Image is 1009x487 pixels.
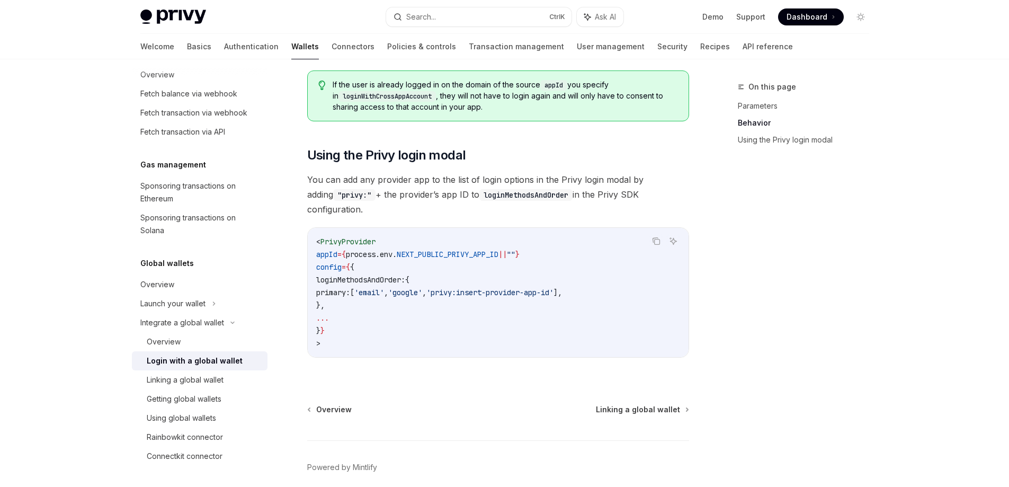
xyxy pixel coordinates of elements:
[307,172,689,217] span: You can add any provider app to the list of login options in the Privy login modal by adding + th...
[405,275,409,285] span: {
[380,250,392,259] span: env
[515,250,520,259] span: }
[397,250,498,259] span: NEXT_PUBLIC_PRIVY_APP_ID
[666,234,680,248] button: Ask AI
[596,404,680,415] span: Linking a global wallet
[132,351,267,370] a: Login with a global wallet
[316,262,342,272] span: config
[316,326,320,335] span: }
[132,84,267,103] a: Fetch balance via webhook
[316,275,405,285] span: loginMethodsAndOrder:
[147,431,223,444] div: Rainbowkit connector
[384,288,388,297] span: ,
[342,262,346,272] span: =
[346,262,350,272] span: {
[132,275,267,294] a: Overview
[649,234,663,248] button: Copy the contents from the code block
[132,176,267,208] a: Sponsoring transactions on Ethereum
[140,211,261,237] div: Sponsoring transactions on Solana
[787,12,827,22] span: Dashboard
[577,34,645,59] a: User management
[540,80,567,91] code: appId
[337,250,342,259] span: =
[132,428,267,447] a: Rainbowkit connector
[132,103,267,122] a: Fetch transaction via webhook
[376,250,380,259] span: .
[140,10,206,24] img: light logo
[350,288,354,297] span: [
[318,81,326,90] svg: Tip
[333,79,677,112] span: If the user is already logged in on the domain of the source you specify in , they will not have ...
[338,91,436,102] code: loginWithCrossAppAccount
[132,370,267,389] a: Linking a global wallet
[132,447,267,466] a: Connectkit connector
[342,250,346,259] span: {
[132,208,267,240] a: Sponsoring transactions on Solana
[743,34,793,59] a: API reference
[736,12,765,22] a: Support
[316,250,337,259] span: appId
[386,7,572,26] button: Search...CtrlK
[147,335,181,348] div: Overview
[738,98,878,114] a: Parameters
[187,34,211,59] a: Basics
[140,34,174,59] a: Welcome
[549,13,565,21] span: Ctrl K
[748,81,796,93] span: On this page
[346,250,376,259] span: process
[852,8,869,25] button: Toggle dark mode
[147,450,222,463] div: Connectkit connector
[479,189,573,201] code: loginMethodsAndOrder
[596,404,688,415] a: Linking a global wallet
[332,34,374,59] a: Connectors
[132,332,267,351] a: Overview
[388,288,422,297] span: 'google'
[320,237,376,246] span: PrivyProvider
[316,313,329,323] span: ...
[778,8,844,25] a: Dashboard
[140,257,194,270] h5: Global wallets
[406,11,436,23] div: Search...
[426,288,553,297] span: 'privy:insert-provider-app-id'
[140,126,225,138] div: Fetch transaction via API
[553,288,562,297] span: ],
[147,374,224,386] div: Linking a global wallet
[320,326,325,335] span: }
[147,393,221,405] div: Getting global wallets
[333,189,376,201] code: "privy:"
[422,288,426,297] span: ,
[224,34,279,59] a: Authentication
[147,412,216,424] div: Using global wallets
[387,34,456,59] a: Policies & controls
[577,7,623,26] button: Ask AI
[498,250,507,259] span: ||
[140,316,224,329] div: Integrate a global wallet
[140,180,261,205] div: Sponsoring transactions on Ethereum
[507,250,515,259] span: ""
[316,288,350,297] span: primary:
[595,12,616,22] span: Ask AI
[738,131,878,148] a: Using the Privy login modal
[291,34,319,59] a: Wallets
[140,87,237,100] div: Fetch balance via webhook
[307,462,377,473] a: Powered by Mintlify
[316,339,320,348] span: >
[307,147,466,164] span: Using the Privy login modal
[308,404,352,415] a: Overview
[657,34,687,59] a: Security
[316,404,352,415] span: Overview
[700,34,730,59] a: Recipes
[140,107,247,119] div: Fetch transaction via webhook
[702,12,724,22] a: Demo
[140,278,174,291] div: Overview
[132,122,267,141] a: Fetch transaction via API
[147,355,243,367] div: Login with a global wallet
[132,389,267,409] a: Getting global wallets
[316,237,320,246] span: <
[316,300,325,310] span: },
[392,250,397,259] span: .
[140,297,206,310] div: Launch your wallet
[469,34,564,59] a: Transaction management
[738,114,878,131] a: Behavior
[350,262,354,272] span: {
